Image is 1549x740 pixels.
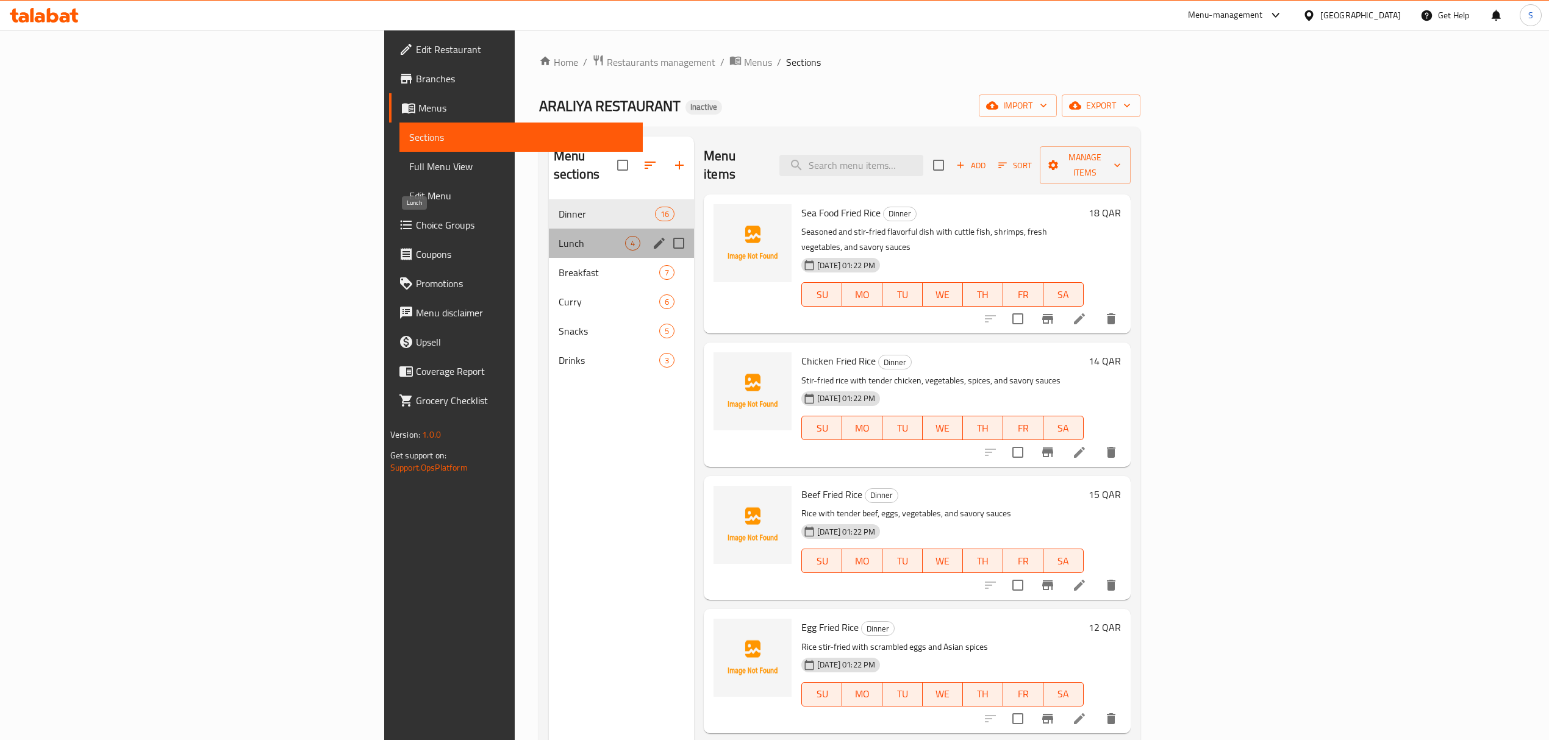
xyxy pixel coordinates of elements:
input: search [779,155,923,176]
span: 6 [660,296,674,308]
span: Select to update [1005,572,1031,598]
span: Menus [418,101,633,115]
div: Menu-management [1188,8,1263,23]
span: TU [887,552,918,570]
div: Breakfast7 [549,258,694,287]
span: MO [847,419,878,437]
button: SA [1043,282,1084,307]
span: Coupons [416,247,633,261]
a: Edit menu item [1072,578,1087,592]
h6: 15 QAR [1089,486,1121,503]
button: MO [842,282,882,307]
span: [DATE] 01:22 PM [812,260,880,271]
a: Edit Menu [399,181,643,210]
span: TH [968,685,998,703]
p: Seasoned and stir-fried flavorful dish with cuttle fish, shrimps, fresh vegetables, and savory sa... [801,224,1083,255]
span: MO [847,685,878,703]
button: delete [1096,704,1126,733]
button: Add [951,156,990,175]
span: WE [928,286,958,304]
button: Branch-specific-item [1033,704,1062,733]
a: Edit menu item [1072,711,1087,726]
span: Sort sections [635,151,665,180]
span: Sort [998,158,1032,173]
button: SA [1043,549,1084,573]
button: edit [650,234,668,252]
button: TH [963,549,1003,573]
span: Upsell [416,335,633,349]
p: Rice with tender beef, eggs, vegetables, and savory sauces [801,506,1083,521]
span: SU [807,286,837,304]
span: WE [928,685,958,703]
span: S [1528,9,1533,22]
a: Grocery Checklist [389,386,643,415]
span: Choice Groups [416,218,633,232]
li: / [777,55,781,69]
span: SU [807,419,837,437]
h6: 12 QAR [1089,619,1121,636]
button: FR [1003,682,1043,706]
span: Branches [416,71,633,86]
span: FR [1008,685,1039,703]
a: Coupons [389,240,643,269]
span: 3 [660,355,674,366]
span: Manage items [1050,150,1120,180]
span: [DATE] 01:22 PM [812,526,880,538]
span: Menus [744,55,772,69]
div: Dinner [865,488,898,503]
span: Select to update [1005,439,1031,465]
span: Dinner [879,355,911,369]
span: SA [1048,419,1079,437]
span: export [1071,98,1131,113]
span: [DATE] 01:22 PM [812,393,880,404]
div: Curry6 [549,287,694,316]
button: Branch-specific-item [1033,438,1062,467]
button: WE [923,416,963,440]
img: Sea Food Fried Rice [714,204,792,282]
span: Menu disclaimer [416,305,633,320]
a: Choice Groups [389,210,643,240]
a: Edit menu item [1072,311,1087,326]
button: MO [842,416,882,440]
div: items [625,236,640,251]
button: SA [1043,682,1084,706]
span: SU [807,685,837,703]
span: import [989,98,1047,113]
button: export [1062,94,1140,117]
button: TU [882,282,923,307]
span: Full Menu View [409,159,633,174]
button: Sort [995,156,1035,175]
span: MO [847,286,878,304]
button: SU [801,682,842,706]
span: Grocery Checklist [416,393,633,408]
span: Add [954,158,987,173]
span: Sort items [990,156,1040,175]
button: FR [1003,416,1043,440]
a: Promotions [389,269,643,298]
img: Beef Fried Rice [714,486,792,564]
a: Menu disclaimer [389,298,643,327]
span: TU [887,419,918,437]
span: Dinner [884,207,916,221]
a: Edit Restaurant [389,35,643,64]
span: Drinks [559,353,659,368]
span: Sections [786,55,821,69]
h2: Menu items [704,147,765,183]
button: TH [963,682,1003,706]
a: Support.OpsPlatform [390,460,468,475]
span: SU [807,552,837,570]
div: [GEOGRAPHIC_DATA] [1320,9,1401,22]
button: FR [1003,282,1043,307]
span: Select to update [1005,706,1031,731]
a: Sections [399,123,643,152]
span: Dinner [862,622,894,636]
button: WE [923,282,963,307]
button: delete [1096,571,1126,600]
span: Promotions [416,276,633,291]
a: Coverage Report [389,357,643,386]
button: WE [923,549,963,573]
button: Branch-specific-item [1033,304,1062,333]
span: 4 [626,238,640,249]
button: TU [882,549,923,573]
a: Branches [389,64,643,93]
